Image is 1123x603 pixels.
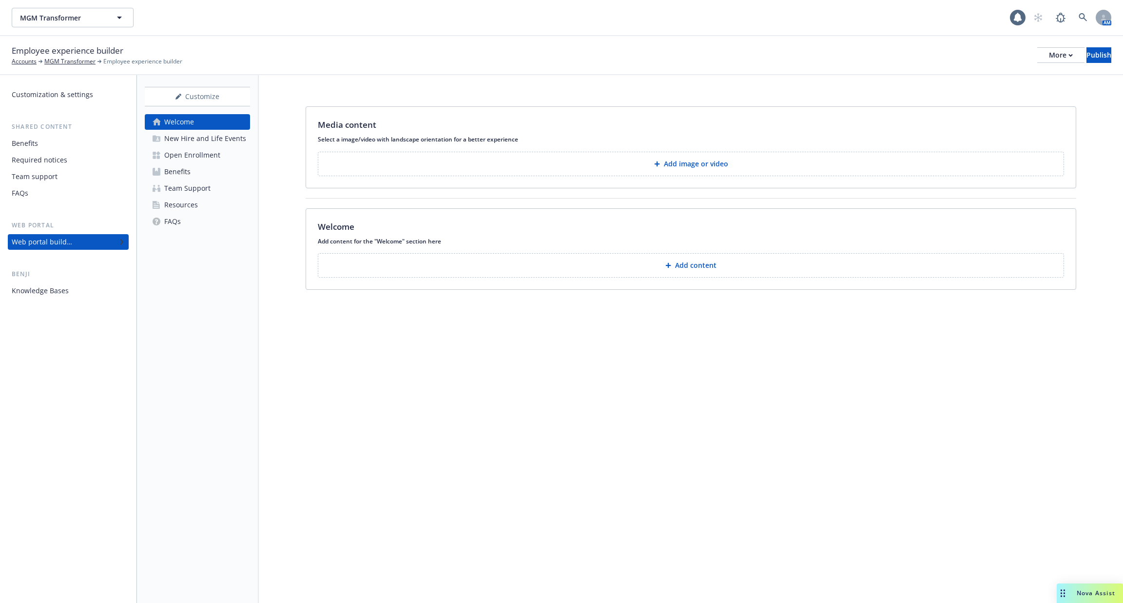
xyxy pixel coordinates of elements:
a: Open Enrollment [145,147,250,163]
a: Start snowing [1028,8,1048,27]
button: Publish [1086,47,1111,63]
div: Team Support [164,181,211,196]
a: Report a Bug [1051,8,1070,27]
p: Select a image/video with landscape orientation for a better experience [318,135,1064,143]
button: Add image or video [318,152,1064,176]
a: Web portal builder [8,234,129,250]
div: New Hire and Life Events [164,131,246,146]
div: Shared content [8,122,129,132]
div: Benefits [164,164,191,180]
a: Customization & settings [8,87,129,102]
div: Required notices [12,152,67,168]
a: Welcome [145,114,250,130]
a: New Hire and Life Events [145,131,250,146]
a: FAQs [145,214,250,229]
a: Search [1073,8,1093,27]
div: Drag to move [1057,583,1069,603]
div: Benji [8,269,129,279]
span: Nova Assist [1077,589,1115,597]
button: Add content [318,253,1064,278]
button: Customize [145,87,250,106]
span: MGM Transformer [20,13,104,23]
a: Benefits [145,164,250,180]
div: Team support [12,169,58,184]
a: Benefits [8,136,129,151]
div: Resources [164,197,198,213]
div: Knowledge Bases [12,283,69,299]
p: Add content [675,261,716,270]
div: Web portal [8,221,129,230]
a: MGM Transformer [44,57,96,66]
span: Employee experience builder [103,57,182,66]
span: Employee experience builder [12,44,123,57]
a: Required notices [8,152,129,168]
div: Publish [1086,48,1111,62]
div: Welcome [164,114,194,130]
div: FAQs [12,185,28,201]
div: More [1049,48,1073,62]
p: Media content [318,119,376,131]
div: FAQs [164,214,181,229]
button: More [1037,47,1084,63]
div: Open Enrollment [164,147,220,163]
p: Add image or video [664,159,728,169]
p: Welcome [318,221,354,233]
a: Accounts [12,57,37,66]
div: Customization & settings [12,87,93,102]
div: Web portal builder [12,234,72,250]
p: Add content for the "Welcome" section here [318,237,1064,245]
a: Knowledge Bases [8,283,129,299]
a: FAQs [8,185,129,201]
button: MGM Transformer [12,8,134,27]
a: Team support [8,169,129,184]
a: Team Support [145,181,250,196]
button: Nova Assist [1057,583,1123,603]
a: Resources [145,197,250,213]
div: Benefits [12,136,38,151]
